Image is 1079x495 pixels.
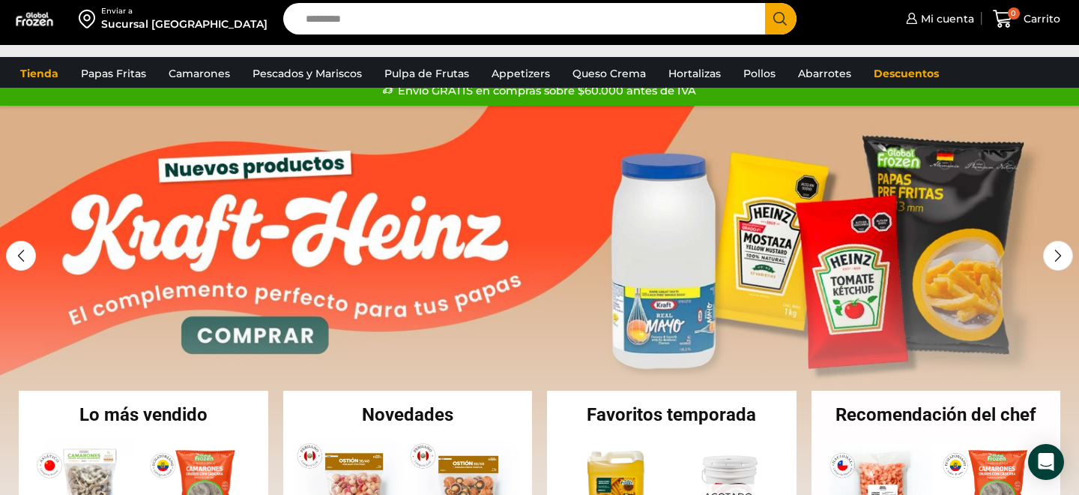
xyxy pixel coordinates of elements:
span: Mi cuenta [917,11,974,26]
img: address-field-icon.svg [79,6,101,31]
a: Descuentos [866,59,946,88]
a: Papas Fritas [73,59,154,88]
a: Pulpa de Frutas [377,59,477,88]
a: 0 Carrito [989,1,1064,37]
div: Open Intercom Messenger [1028,444,1064,480]
a: Hortalizas [661,59,728,88]
h2: Favoritos temporada [547,406,797,424]
a: Abarrotes [791,59,859,88]
div: Previous slide [6,241,36,271]
div: Sucursal [GEOGRAPHIC_DATA] [101,16,268,31]
span: Carrito [1020,11,1060,26]
a: Queso Crema [565,59,653,88]
span: 0 [1008,7,1020,19]
h2: Recomendación del chef [811,406,1061,424]
h2: Novedades [283,406,533,424]
a: Camarones [161,59,238,88]
a: Appetizers [484,59,557,88]
div: Next slide [1043,241,1073,271]
button: Search button [765,3,797,34]
div: Enviar a [101,6,268,16]
h2: Lo más vendido [19,406,268,424]
a: Pollos [736,59,783,88]
a: Pescados y Mariscos [245,59,369,88]
a: Mi cuenta [902,4,974,34]
a: Tienda [13,59,66,88]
